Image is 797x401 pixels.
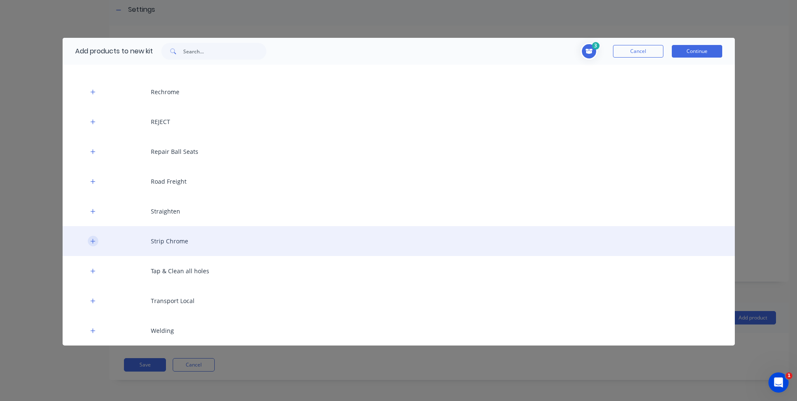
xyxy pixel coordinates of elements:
[63,316,735,346] div: Welding
[592,42,600,50] span: 3
[63,38,153,65] div: Add products to new kit
[63,77,735,107] div: Rechrome
[63,286,735,316] div: Transport Local
[786,372,792,379] span: 1
[768,372,789,393] iframe: Intercom live chat
[63,137,735,166] div: Repair Ball Seats
[63,166,735,196] div: Road Freight
[63,196,735,226] div: Straighten
[613,45,663,58] button: Cancel
[581,43,600,60] button: Toggle cart dropdown
[63,256,735,286] div: Tap & Clean all holes
[672,45,722,58] button: Continue
[183,43,266,60] input: Search...
[63,107,735,137] div: REJECT
[63,226,735,256] div: Strip Chrome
